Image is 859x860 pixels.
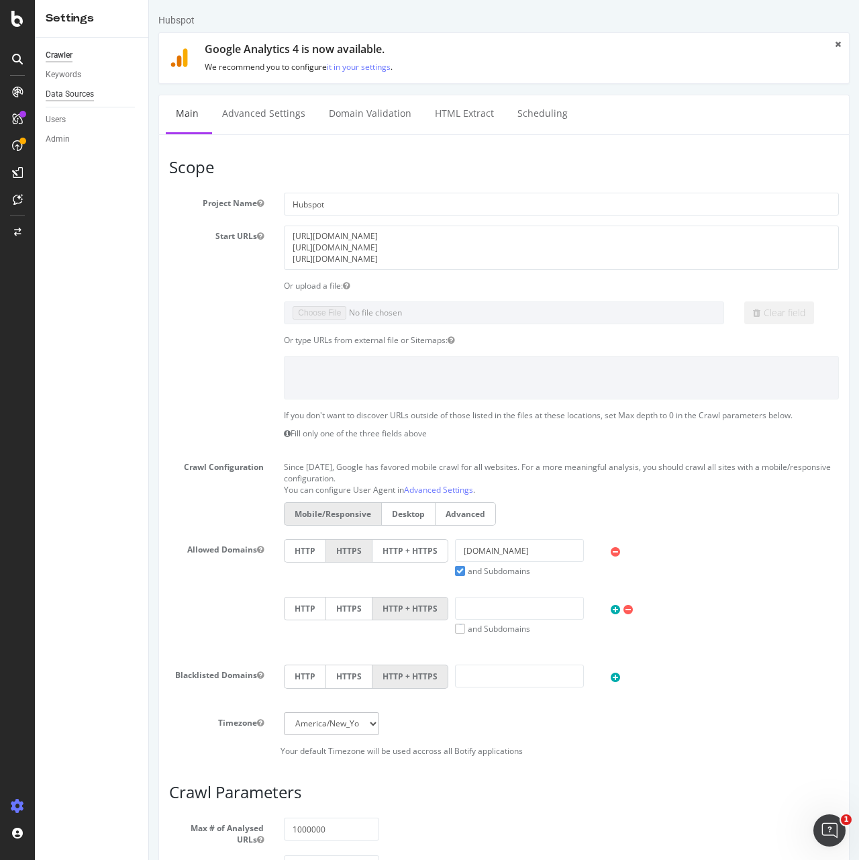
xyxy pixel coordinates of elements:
img: ga4.9118ffdc1441.svg [21,48,40,67]
h1: Google Analytics 4 is now available. [56,44,670,56]
textarea: [URL][DOMAIN_NAME] [URL][DOMAIN_NAME] [URL][DOMAIN_NAME] [135,226,690,269]
div: Settings [46,11,138,26]
a: HTML Extract [276,95,355,132]
label: and Subdomains [306,623,381,634]
div: Users [46,113,66,127]
span: 1 [841,814,852,825]
p: Fill only one of the three fields above [135,428,690,439]
label: HTTP [135,539,176,563]
label: HTTPS [176,597,223,620]
p: Since [DATE], Google has favored mobile crawl for all websites. For a more meaningful analysis, y... [135,457,690,484]
label: Max # of Analysed URLs [10,818,125,845]
label: HTTP + HTTPS [223,539,299,563]
button: Max # of Analysed URLs [108,834,115,845]
a: Crawler [46,48,139,62]
a: Users [46,113,139,127]
h3: Scope [20,158,690,176]
label: Crawl Configuration [10,457,125,473]
label: Desktop [232,502,287,526]
div: Data Sources [46,87,94,101]
a: Keywords [46,68,139,82]
label: HTTPS [176,665,223,688]
label: HTTP [135,597,176,620]
a: Scheduling [358,95,429,132]
label: HTTPS [176,539,223,563]
button: Start URLs [108,230,115,242]
a: Advanced Settings [255,484,324,495]
label: and Subdomains [306,565,381,577]
button: Project Name [108,197,115,209]
div: Crawler [46,48,72,62]
a: it in your settings [178,61,242,73]
button: Allowed Domains [108,544,115,555]
label: Allowed Domains [10,539,125,555]
div: Hubspot [9,13,46,27]
label: Mobile/Responsive [135,502,232,526]
label: Timezone [10,712,125,728]
label: HTTP + HTTPS [223,665,299,688]
p: Your default Timezone will be used accross all Botify applications [20,745,690,757]
h3: Crawl Parameters [20,783,690,801]
div: Or upload a file: [125,280,700,291]
div: Keywords [46,68,81,82]
button: Timezone [108,717,115,728]
label: Project Name [10,193,125,209]
p: If you don't want to discover URLs outside of those listed in the files at these locations, set M... [135,410,690,421]
p: We recommend you to configure . [56,61,670,73]
a: Data Sources [46,87,139,101]
label: Start URLs [10,226,125,242]
label: Blacklisted Domains [10,665,125,681]
iframe: Intercom live chat [813,814,846,847]
label: HTTP [135,665,176,688]
label: Advanced [287,502,347,526]
button: Blacklisted Domains [108,669,115,681]
label: HTTP + HTTPS [223,597,299,620]
p: You can configure User Agent in . [135,484,690,495]
a: Domain Validation [170,95,272,132]
div: Or type URLs from external file or Sitemaps: [125,334,700,346]
a: Main [17,95,60,132]
a: Admin [46,132,139,146]
a: Advanced Settings [63,95,166,132]
div: Admin [46,132,70,146]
